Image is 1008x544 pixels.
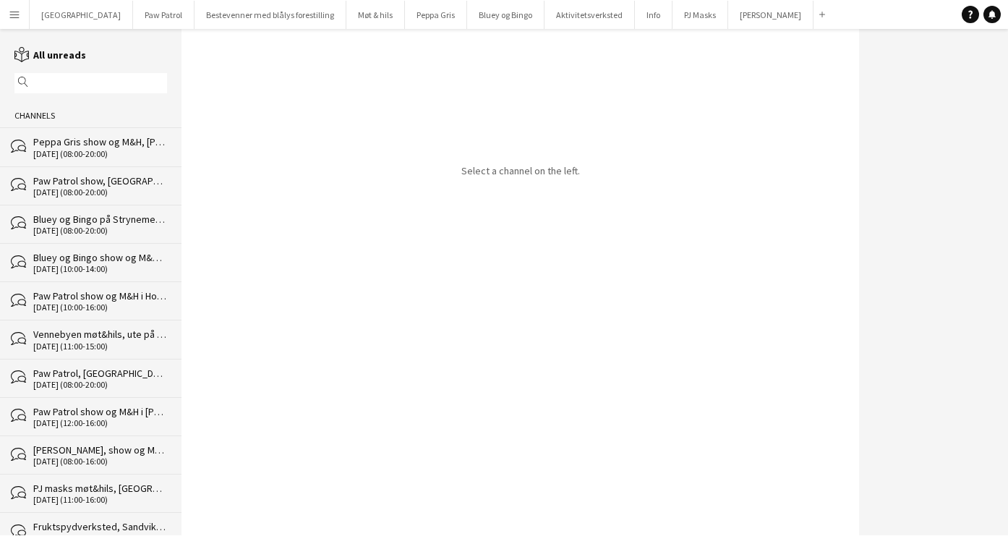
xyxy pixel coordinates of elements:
[33,367,167,380] div: Paw Patrol, [GEOGRAPHIC_DATA], 3 x show, [PERSON_NAME] M&H
[33,149,167,159] div: [DATE] (08:00-20:00)
[461,164,580,177] p: Select a channel on the left.
[33,264,167,274] div: [DATE] (10:00-14:00)
[33,482,167,495] div: PJ masks møt&hils, [GEOGRAPHIC_DATA], [DATE]
[33,380,167,390] div: [DATE] (08:00-20:00)
[30,1,133,29] button: [GEOGRAPHIC_DATA]
[33,495,167,505] div: [DATE] (11:00-16:00)
[33,187,167,197] div: [DATE] (08:00-20:00)
[33,135,167,148] div: Peppa Gris show og M&H, [PERSON_NAME] [DATE]
[14,48,86,61] a: All unreads
[33,520,167,533] div: Fruktspydverksted, Sandvika storsenter [DATE]
[728,1,813,29] button: [PERSON_NAME]
[635,1,672,29] button: Info
[672,1,728,29] button: PJ Masks
[33,174,167,187] div: Paw Patrol show, [GEOGRAPHIC_DATA], [DATE]
[33,226,167,236] div: [DATE] (08:00-20:00)
[346,1,405,29] button: Møt & hils
[33,341,167,352] div: [DATE] (11:00-15:00)
[195,1,346,29] button: Bestevenner med blålys forestilling
[33,289,167,302] div: Paw Patrol show og M&H i Horten, [DATE]
[33,443,167,456] div: [PERSON_NAME], show og M&H i Sogndal, avreise fredag kveld
[33,213,167,226] div: Bluey og Bingo på Strynemessa, [DATE]
[33,302,167,313] div: [DATE] (10:00-16:00)
[33,418,167,428] div: [DATE] (12:00-16:00)
[33,534,167,544] div: [DATE] (12:00-16:00)
[33,456,167,467] div: [DATE] (08:00-16:00)
[467,1,544,29] button: Bluey og Bingo
[133,1,195,29] button: Paw Patrol
[405,1,467,29] button: Peppa Gris
[33,328,167,341] div: Vennebyen møt&hils, ute på [GEOGRAPHIC_DATA], [DATE]
[544,1,635,29] button: Aktivitetsverksted
[33,405,167,418] div: Paw Patrol show og M&H i [PERSON_NAME], [DATE]
[33,251,167,264] div: Bluey og Bingo show og M&H på [GEOGRAPHIC_DATA] byscene, [DATE]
